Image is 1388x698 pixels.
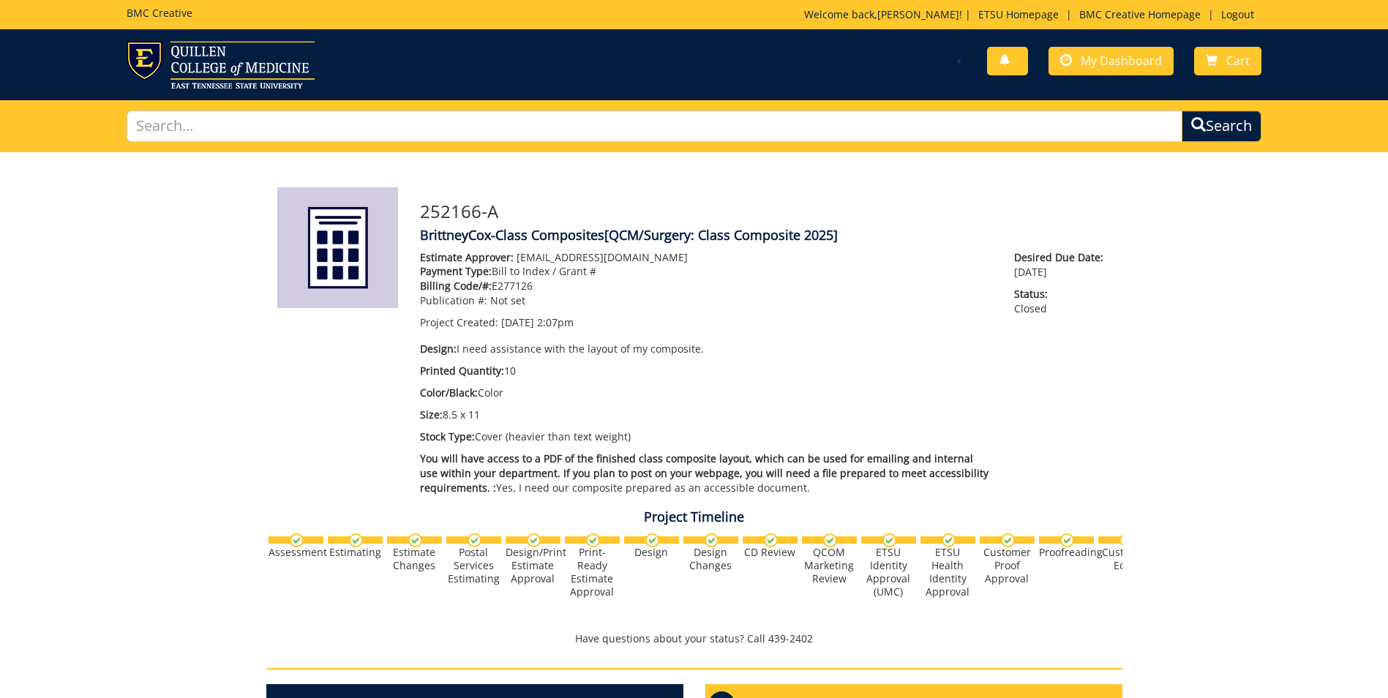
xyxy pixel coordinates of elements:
[1194,47,1261,75] a: Cart
[1039,546,1094,559] div: Proofreading
[604,226,838,244] span: [QCM/Surgery: Class Composite 2025]
[971,7,1066,21] a: ETSU Homepage
[1001,533,1015,547] img: checkmark
[1072,7,1208,21] a: BMC Creative Homepage
[420,451,989,495] span: You will have access to a PDF of the finished class composite layout, which can be used for email...
[420,202,1111,221] h3: 252166-A
[468,533,481,547] img: checkmark
[446,546,501,585] div: Postal Services Estimating
[127,110,1182,142] input: Search...
[266,631,1122,646] p: Have questions about your status? Call 439-2402
[1182,110,1261,142] button: Search
[877,7,959,21] a: [PERSON_NAME]
[127,7,192,18] h5: BMC Creative
[420,315,498,329] span: Project Created:
[420,408,993,422] p: 8.5 x 11
[420,279,492,293] span: Billing Code/#:
[420,279,993,293] p: E277126
[420,264,993,279] p: Bill to Index / Grant #
[420,364,993,378] p: 10
[408,533,422,547] img: checkmark
[743,546,798,559] div: CD Review
[1060,533,1074,547] img: checkmark
[420,386,993,400] p: Color
[328,546,383,559] div: Estimating
[1014,250,1111,265] span: Desired Due Date:
[861,546,916,598] div: ETSU Identity Approval (UMC)
[269,546,323,559] div: Assessment
[277,187,398,308] img: Product featured image
[1214,7,1261,21] a: Logout
[420,429,993,444] p: Cover (heavier than text weight)
[420,250,993,265] p: [EMAIL_ADDRESS][DOMAIN_NAME]
[420,293,487,307] span: Publication #:
[349,533,363,547] img: checkmark
[420,451,993,495] p: Yes, I need our composite prepared as an accessible document.
[882,533,896,547] img: checkmark
[942,533,956,547] img: checkmark
[490,293,525,307] span: Not set
[1098,546,1153,572] div: Customer Edits
[1014,287,1111,316] p: Closed
[420,250,514,264] span: Estimate Approver:
[804,7,1261,22] p: Welcome back, ! | | |
[290,533,304,547] img: checkmark
[565,546,620,598] div: Print-Ready Estimate Approval
[1048,47,1174,75] a: My Dashboard
[420,364,504,378] span: Printed Quantity:
[420,386,478,399] span: Color/Black:
[586,533,600,547] img: checkmark
[764,533,778,547] img: checkmark
[683,546,738,572] div: Design Changes
[420,342,993,356] p: I need assistance with the layout of my composite.
[645,533,659,547] img: checkmark
[1226,53,1250,69] span: Cart
[420,264,492,278] span: Payment Type:
[624,546,679,559] div: Design
[420,342,457,356] span: Design:
[1014,250,1111,279] p: [DATE]
[266,510,1122,525] h4: Project Timeline
[420,429,475,443] span: Stock Type:
[387,546,442,572] div: Estimate Changes
[823,533,837,547] img: checkmark
[506,546,560,585] div: Design/Print Estimate Approval
[527,533,541,547] img: checkmark
[127,41,315,89] img: ETSU logo
[705,533,719,547] img: checkmark
[1081,53,1162,69] span: My Dashboard
[802,546,857,585] div: QCOM Marketing Review
[1014,287,1111,301] span: Status:
[420,228,1111,243] h4: BrittneyCox-Class Composites
[1119,533,1133,547] img: checkmark
[501,315,574,329] span: [DATE] 2:07pm
[920,546,975,598] div: ETSU Health Identity Approval
[420,408,443,421] span: Size:
[980,546,1035,585] div: Customer Proof Approval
